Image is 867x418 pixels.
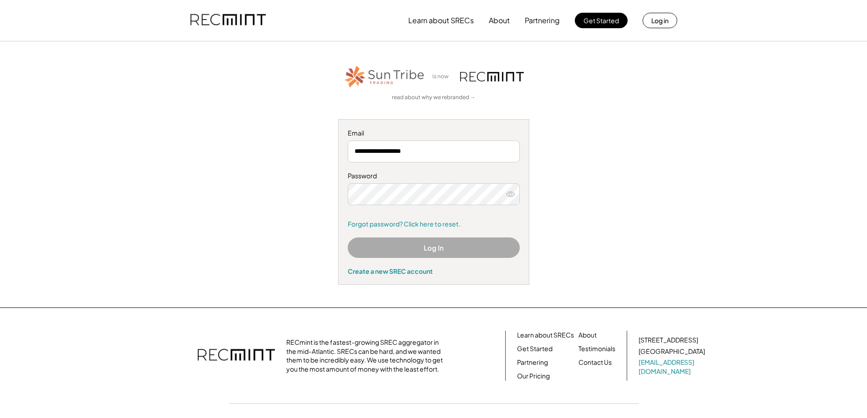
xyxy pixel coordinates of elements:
button: Partnering [525,11,560,30]
a: Testimonials [578,344,615,353]
button: About [489,11,510,30]
a: [EMAIL_ADDRESS][DOMAIN_NAME] [639,358,707,376]
img: STT_Horizontal_Logo%2B-%2BColor.png [344,64,426,89]
a: Our Pricing [517,372,550,381]
div: Email [348,129,520,138]
button: Log In [348,237,520,258]
div: Create a new SREC account [348,267,520,275]
a: Learn about SRECs [517,331,574,340]
div: RECmint is the fastest-growing SREC aggregator in the mid-Atlantic. SRECs can be hard, and we wan... [286,338,448,373]
img: recmint-logotype%403x.png [460,72,524,81]
a: Contact Us [578,358,612,367]
img: recmint-logotype%403x.png [198,340,275,372]
button: Learn about SRECs [408,11,474,30]
a: read about why we rebranded → [392,94,476,101]
img: recmint-logotype%403x.png [190,5,266,36]
a: Partnering [517,358,548,367]
button: Get Started [575,13,628,28]
div: Password [348,171,520,181]
a: About [578,331,597,340]
a: Get Started [517,344,553,353]
div: is now [430,73,456,81]
button: Log in [643,13,677,28]
div: [STREET_ADDRESS] [639,336,698,345]
a: Forgot password? Click here to reset. [348,220,520,229]
div: [GEOGRAPHIC_DATA] [639,347,705,356]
